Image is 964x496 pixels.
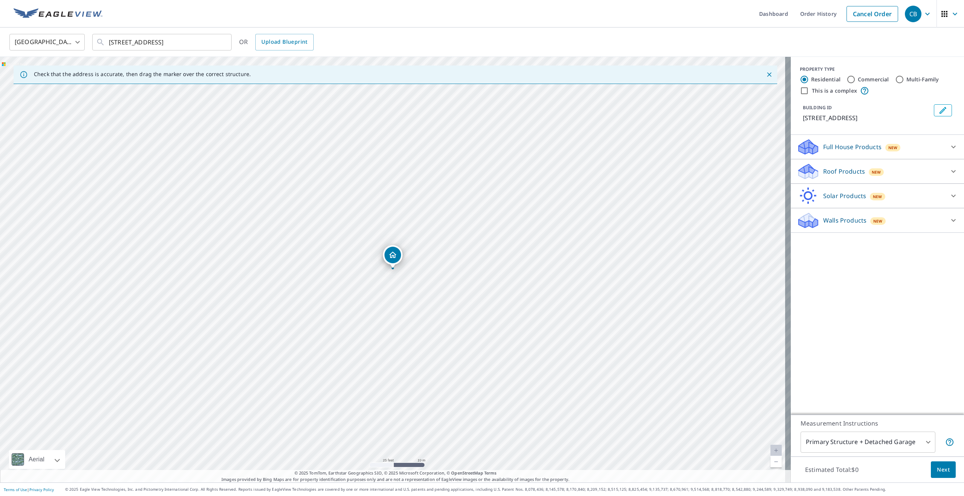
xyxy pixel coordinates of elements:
[770,456,782,467] a: Current Level 20, Zoom Out
[823,167,865,176] p: Roof Products
[239,34,314,50] div: OR
[799,461,865,478] p: Estimated Total: $0
[872,169,881,175] span: New
[905,6,921,22] div: CB
[803,104,832,111] p: BUILDING ID
[823,191,866,200] p: Solar Products
[803,113,931,122] p: [STREET_ADDRESS]
[800,66,955,73] div: PROPERTY TYPE
[294,470,497,476] span: © 2025 TomTom, Earthstar Geographics SIO, © 2025 Microsoft Corporation, ©
[873,194,882,200] span: New
[945,438,954,447] span: Your report will include the primary structure and a detached garage if one exists.
[801,432,935,453] div: Primary Structure + Detached Garage
[797,138,958,156] div: Full House ProductsNew
[873,218,883,224] span: New
[9,450,65,469] div: Aerial
[812,87,857,95] label: This is a complex
[931,461,956,478] button: Next
[797,162,958,180] div: Roof ProductsNew
[484,470,497,476] a: Terms
[261,37,307,47] span: Upload Blueprint
[906,76,939,83] label: Multi-Family
[383,245,403,269] div: Dropped pin, building 1, Residential property, 3837 Fox Run Denver, NC 28037
[801,419,954,428] p: Measurement Instructions
[858,76,889,83] label: Commercial
[888,145,898,151] span: New
[811,76,840,83] label: Residential
[4,487,54,492] p: |
[937,465,950,475] span: Next
[451,470,483,476] a: OpenStreetMap
[26,450,47,469] div: Aerial
[255,34,313,50] a: Upload Blueprint
[823,142,882,151] p: Full House Products
[65,487,960,492] p: © 2025 Eagle View Technologies, Inc. and Pictometry International Corp. All Rights Reserved. Repo...
[764,70,774,79] button: Close
[4,487,27,492] a: Terms of Use
[797,211,958,229] div: Walls ProductsNew
[934,104,952,116] button: Edit building 1
[29,487,54,492] a: Privacy Policy
[34,71,251,78] p: Check that the address is accurate, then drag the marker over the correct structure.
[9,32,85,53] div: [GEOGRAPHIC_DATA]
[109,32,216,53] input: Search by address or latitude-longitude
[14,8,102,20] img: EV Logo
[797,187,958,205] div: Solar ProductsNew
[770,445,782,456] a: Current Level 20, Zoom In Disabled
[847,6,898,22] a: Cancel Order
[823,216,866,225] p: Walls Products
